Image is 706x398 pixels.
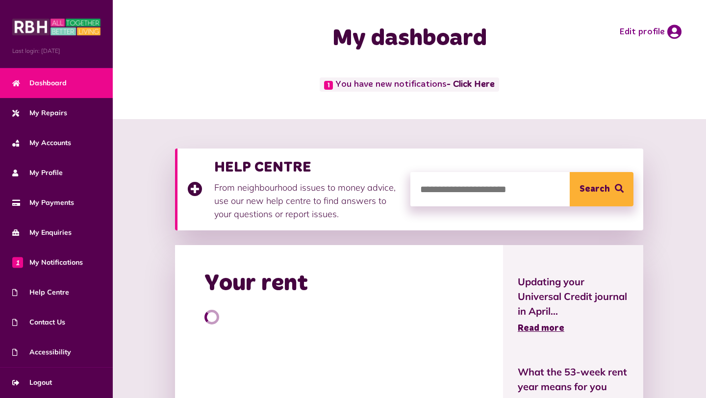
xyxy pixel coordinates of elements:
span: 1 [12,257,23,268]
span: Contact Us [12,317,65,327]
span: Read more [518,324,564,333]
span: Updating your Universal Credit journal in April... [518,274,629,319]
a: Updating your Universal Credit journal in April... Read more [518,274,629,335]
img: MyRBH [12,17,101,37]
span: 1 [324,81,333,90]
h2: Your rent [204,270,308,298]
span: Dashboard [12,78,67,88]
span: Last login: [DATE] [12,47,101,55]
h3: HELP CENTRE [214,158,401,176]
h1: My dashboard [271,25,548,53]
span: My Repairs [12,108,67,118]
span: Logout [12,377,52,388]
span: What the 53-week rent year means for you [518,365,629,394]
a: - Click Here [447,80,495,89]
span: My Enquiries [12,227,72,238]
span: My Profile [12,168,63,178]
span: You have new notifications [320,77,499,92]
span: My Accounts [12,138,71,148]
span: My Payments [12,198,74,208]
span: Accessibility [12,347,71,357]
span: My Notifications [12,257,83,268]
span: Search [580,172,610,206]
button: Search [570,172,633,206]
a: Edit profile [619,25,681,39]
p: From neighbourhood issues to money advice, use our new help centre to find answers to your questi... [214,181,401,221]
span: Help Centre [12,287,69,298]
